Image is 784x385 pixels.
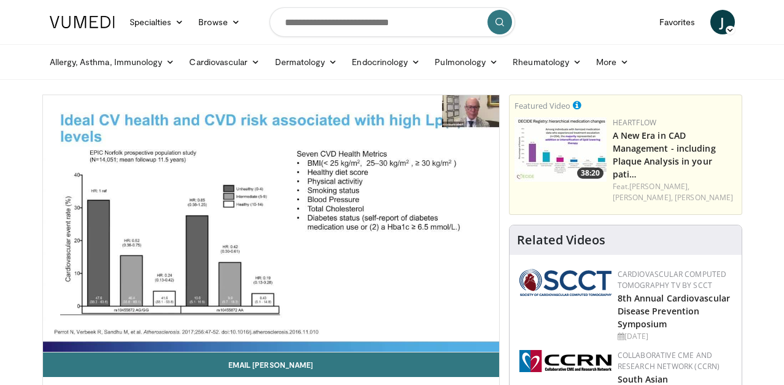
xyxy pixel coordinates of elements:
a: More [589,50,636,74]
img: 738d0e2d-290f-4d89-8861-908fb8b721dc.150x105_q85_crop-smart_upscale.jpg [514,117,607,182]
a: Browse [191,10,247,34]
a: Email [PERSON_NAME] [43,352,499,377]
a: [PERSON_NAME] [675,192,733,203]
a: Cardiovascular Computed Tomography TV by SCCT [618,269,727,290]
a: Endocrinology [344,50,427,74]
a: Heartflow [613,117,657,128]
a: [PERSON_NAME], [629,181,689,192]
div: Feat. [613,181,737,203]
a: Rheumatology [505,50,589,74]
a: [PERSON_NAME], [613,192,673,203]
span: 38:20 [577,168,604,179]
a: A New Era in CAD Management - including Plaque Analysis in your pati… [613,130,716,180]
a: Specialties [122,10,192,34]
input: Search topics, interventions [270,7,515,37]
h4: Related Videos [517,233,605,247]
div: [DATE] [618,331,732,342]
video-js: Video Player [43,95,499,352]
a: 8th Annual Cardiovascular Disease Prevention Symposium [618,292,731,330]
a: Collaborative CME and Research Network (CCRN) [618,350,720,371]
a: J [710,10,735,34]
a: Cardiovascular [182,50,267,74]
a: Allergy, Asthma, Immunology [42,50,182,74]
img: VuMedi Logo [50,16,115,28]
img: 51a70120-4f25-49cc-93a4-67582377e75f.png.150x105_q85_autocrop_double_scale_upscale_version-0.2.png [519,269,611,296]
small: Featured Video [514,100,570,111]
img: a04ee3ba-8487-4636-b0fb-5e8d268f3737.png.150x105_q85_autocrop_double_scale_upscale_version-0.2.png [519,350,611,372]
a: Favorites [652,10,703,34]
a: Pulmonology [427,50,505,74]
a: 38:20 [514,117,607,182]
a: Dermatology [268,50,345,74]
